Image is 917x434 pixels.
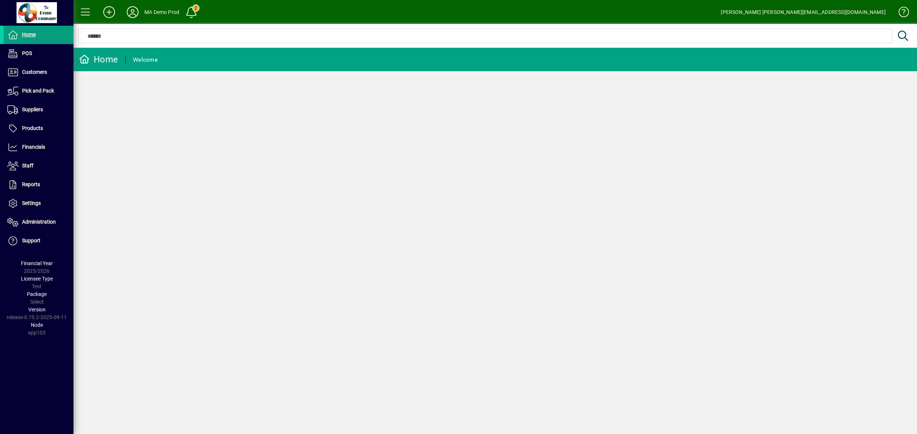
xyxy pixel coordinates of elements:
[28,307,46,312] span: Version
[22,88,54,94] span: Pick and Pack
[97,6,121,19] button: Add
[4,194,73,213] a: Settings
[4,119,73,138] a: Products
[121,6,144,19] button: Profile
[22,69,47,75] span: Customers
[721,6,886,18] div: [PERSON_NAME] [PERSON_NAME][EMAIL_ADDRESS][DOMAIN_NAME]
[22,144,45,150] span: Financials
[22,163,33,169] span: Staff
[22,219,56,225] span: Administration
[144,6,179,18] div: MA Demo Prod
[22,238,40,243] span: Support
[22,32,36,37] span: Home
[21,276,53,282] span: Licensee Type
[4,138,73,156] a: Financials
[22,181,40,187] span: Reports
[79,54,118,65] div: Home
[4,101,73,119] a: Suppliers
[22,125,43,131] span: Products
[4,82,73,100] a: Pick and Pack
[893,1,908,25] a: Knowledge Base
[133,54,158,66] div: Welcome
[22,106,43,112] span: Suppliers
[27,291,47,297] span: Package
[22,50,32,56] span: POS
[21,260,53,266] span: Financial Year
[4,176,73,194] a: Reports
[4,232,73,250] a: Support
[4,157,73,175] a: Staff
[31,322,43,328] span: Node
[22,200,41,206] span: Settings
[4,213,73,231] a: Administration
[4,63,73,82] a: Customers
[4,44,73,63] a: POS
